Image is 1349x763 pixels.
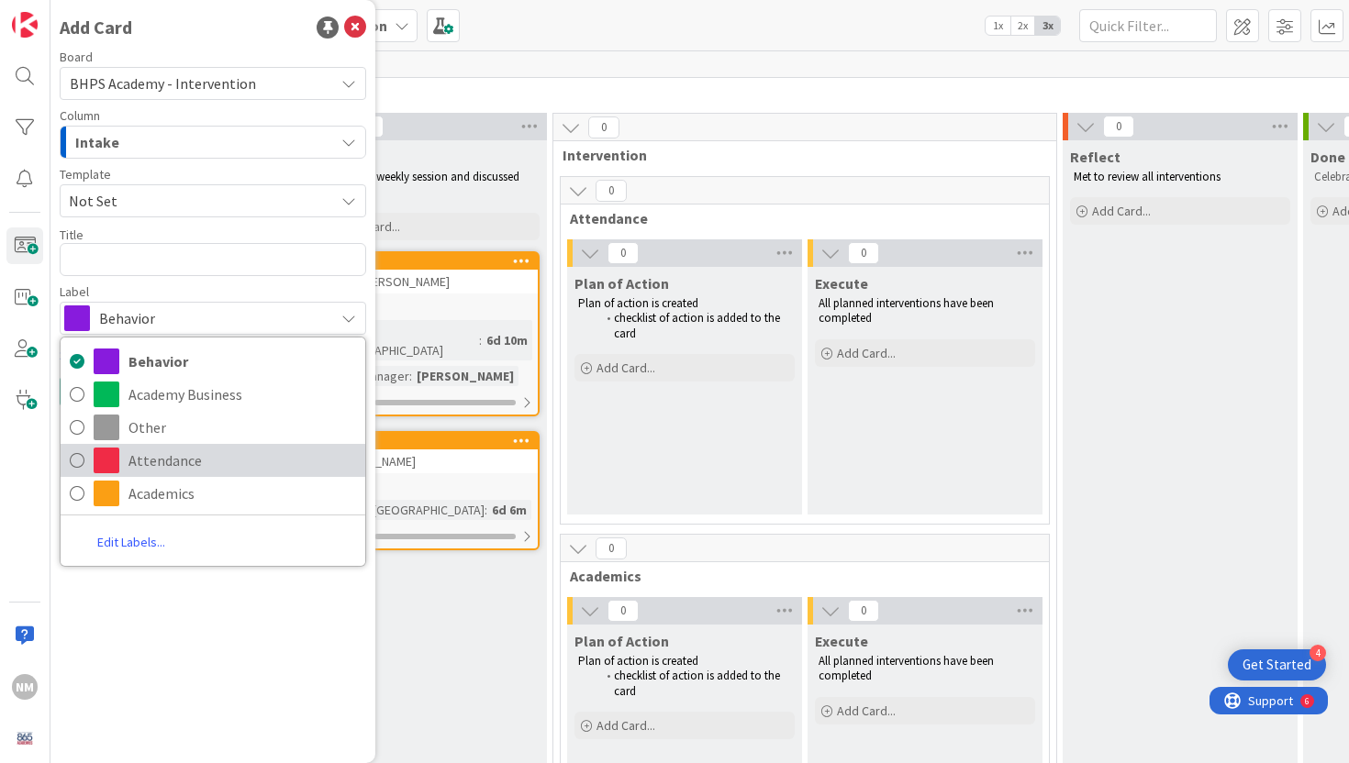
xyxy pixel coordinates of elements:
span: Met to review all interventions [1074,169,1221,184]
span: Behavior [99,305,325,331]
img: Visit kanbanzone.com [12,12,38,38]
span: Label [60,285,89,298]
a: 1809[PERSON_NAME]Time in [GEOGRAPHIC_DATA]:6d 6m0/12 [319,431,540,550]
input: Quick Filter... [1079,9,1217,42]
div: Get Started [1243,656,1311,674]
span: All planned interventions have been completed [819,295,997,326]
span: 0 [848,600,879,622]
span: Add Card... [596,359,655,376]
a: 1808[DATE][PERSON_NAME]Time in [GEOGRAPHIC_DATA]:6d 10mCase Manager:[PERSON_NAME]0/12 [319,251,540,416]
span: 0 [608,600,639,622]
span: Column [60,109,100,122]
label: Title [60,227,84,243]
span: Support [39,3,84,25]
span: 0 [848,242,879,264]
span: : [409,366,412,386]
span: Done [1310,148,1345,166]
span: 0 [588,116,619,138]
div: 1809 [321,433,538,449]
span: Execute [815,274,868,293]
span: 0 [596,537,627,559]
span: : [479,330,482,350]
div: Open Get Started checklist, remaining modules: 4 [1228,649,1326,680]
span: 3x [1035,17,1060,35]
span: Academy Business [128,381,356,408]
span: BHPS Academy - Intervention [70,74,256,93]
div: 1809 [329,435,538,448]
div: Add Card [60,14,132,41]
span: 0 [608,242,639,264]
span: All planned interventions have been completed [819,653,997,683]
span: Plan of Action [574,632,669,650]
a: Edit Labels... [61,525,202,558]
div: 4 [1310,645,1326,661]
span: Execute [815,632,868,650]
div: [DATE][PERSON_NAME] [321,270,538,293]
span: 0 [596,180,627,202]
div: 1809[PERSON_NAME] [321,433,538,473]
span: Add Card... [596,717,655,734]
span: 2x [1010,17,1035,35]
div: [PERSON_NAME] [412,366,518,386]
span: 0 [1103,116,1134,138]
span: Plan of Action [574,274,669,293]
div: NM [12,674,38,700]
span: Attendance [570,209,1026,227]
span: Board [60,50,93,63]
span: Reflect [1070,148,1120,166]
span: Not Set [69,189,320,213]
span: checklist of action is added to the card [614,310,783,340]
span: Add Card... [1092,203,1151,219]
span: Met at our weekly session and discussed student [323,169,522,199]
div: Time in [GEOGRAPHIC_DATA] [327,320,479,360]
span: Add Card... [837,702,896,719]
a: Other [61,411,365,444]
span: : [485,500,487,520]
span: Plan of action is created [578,295,698,311]
div: 6 [95,7,100,22]
div: 1808[DATE][PERSON_NAME] [321,253,538,293]
a: Attendance [61,444,365,477]
a: Academy Business [61,378,365,411]
span: Intervention [563,146,1033,164]
div: 1808 [321,253,538,270]
span: 1x [986,17,1010,35]
div: 6d 6m [487,500,531,520]
div: [PERSON_NAME] [321,449,538,473]
span: checklist of action is added to the card [614,668,783,698]
span: Attendance [128,447,356,474]
span: Template [60,168,111,181]
a: Academics [61,477,365,510]
button: Intake [60,126,366,159]
span: Add Card... [837,345,896,361]
span: Plan of action is created [578,653,698,669]
a: Behavior [61,345,365,378]
div: 6d 10m [482,330,532,350]
span: Academics [128,480,356,507]
div: 1808 [329,255,538,268]
img: avatar [12,725,38,751]
span: Behavior [128,348,356,375]
span: Academics [570,567,1026,585]
div: Time in [GEOGRAPHIC_DATA] [327,500,485,520]
span: Intake [75,130,119,154]
span: Other [128,414,356,441]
